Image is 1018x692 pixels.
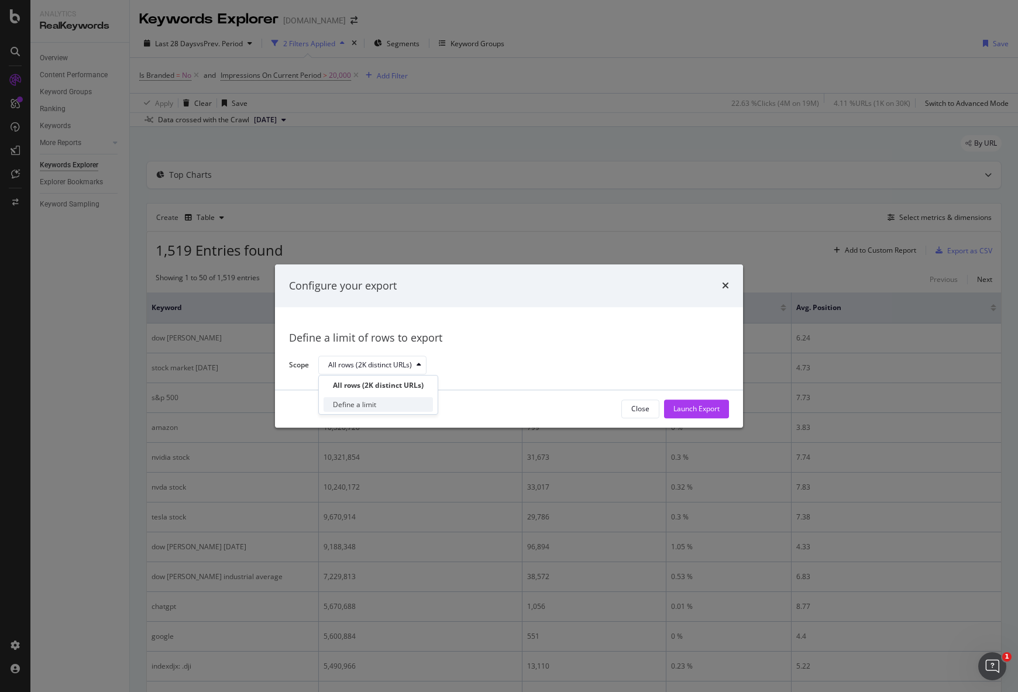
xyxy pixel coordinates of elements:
[328,362,412,369] div: All rows (2K distinct URLs)
[664,400,729,418] button: Launch Export
[631,404,649,414] div: Close
[289,331,729,346] div: Define a limit of rows to export
[333,380,424,390] div: All rows (2K distinct URLs)
[673,404,720,414] div: Launch Export
[318,356,427,375] button: All rows (2K distinct URLs)
[333,400,376,409] div: Define a limit
[289,278,397,294] div: Configure your export
[289,360,309,373] label: Scope
[1002,652,1012,662] span: 1
[621,400,659,418] button: Close
[275,264,743,428] div: modal
[722,278,729,294] div: times
[978,652,1006,680] iframe: Intercom live chat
